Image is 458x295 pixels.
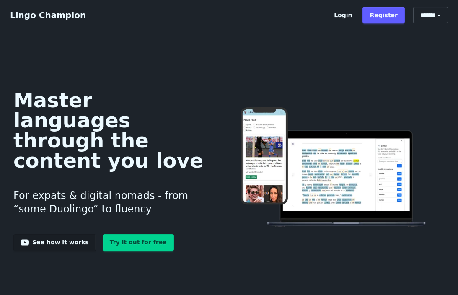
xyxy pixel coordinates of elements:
[13,90,210,171] h1: Master languages through the content you love
[13,179,210,226] h3: For expats & digital nomads - from “some Duolingo“ to fluency
[362,7,405,23] a: Register
[13,234,96,251] a: See how it works
[103,234,174,251] a: Try it out for free
[327,7,359,23] a: Login
[10,10,86,20] a: Lingo Champion
[224,107,445,228] img: Learn languages online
